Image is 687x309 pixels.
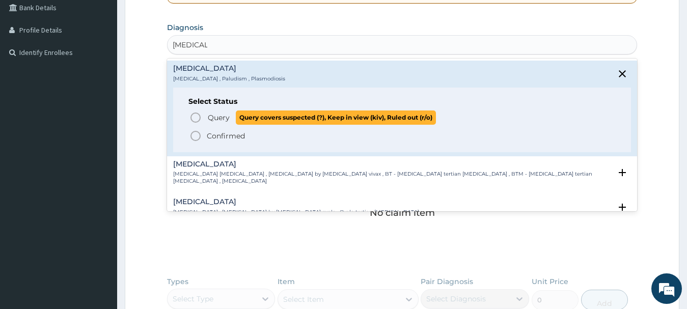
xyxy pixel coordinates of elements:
p: No claim item [370,208,435,218]
i: status option filled [189,130,202,142]
p: [MEDICAL_DATA] [MEDICAL_DATA] , [MEDICAL_DATA] by [MEDICAL_DATA] vivax , BT - [MEDICAL_DATA] tert... [173,171,612,185]
i: status option query [189,111,202,124]
p: [MEDICAL_DATA] , Paludism , Plasmodiosis [173,75,285,82]
p: Confirmed [207,131,245,141]
span: Query covers suspected (?), Keep in view (kiv), Ruled out (r/o) [236,110,436,124]
h4: [MEDICAL_DATA] [173,65,285,72]
h4: [MEDICAL_DATA] [173,160,612,168]
p: [MEDICAL_DATA] , [MEDICAL_DATA] by [MEDICAL_DATA] ovale , Ovale tertian [MEDICAL_DATA] [173,209,419,216]
div: Minimize live chat window [167,5,191,30]
div: Chat with us now [53,57,171,70]
i: open select status [616,166,628,179]
i: open select status [616,201,628,213]
span: Query [208,113,230,123]
label: Diagnosis [167,22,203,33]
i: close select status [616,68,628,80]
h6: Select Status [188,98,616,105]
img: d_794563401_company_1708531726252_794563401 [19,51,41,76]
span: We're online! [59,91,141,193]
textarea: Type your message and hit 'Enter' [5,203,194,239]
h4: [MEDICAL_DATA] [173,198,419,206]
